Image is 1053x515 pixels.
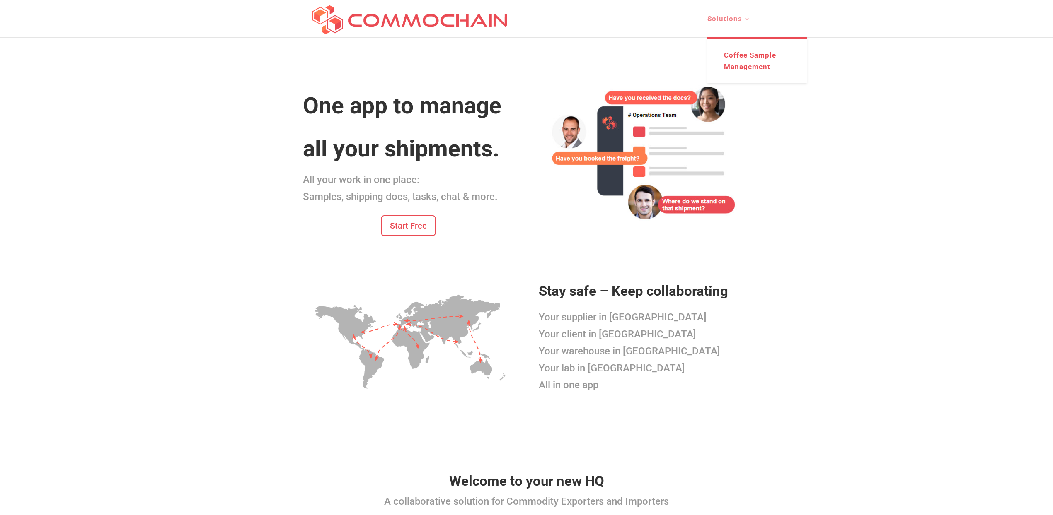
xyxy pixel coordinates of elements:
[449,473,604,489] strong: Welcome to your new HQ
[539,345,720,357] span: Your warehouse in [GEOGRAPHIC_DATA]
[539,77,750,225] img: CommoChain-chat
[303,174,419,185] span: All your work in one place:
[539,328,696,340] span: Your client in [GEOGRAPHIC_DATA]
[303,191,498,202] span: Samples, shipping docs, tasks, chat & more.
[303,135,499,162] strong: all your shipments.
[539,283,728,299] strong: Stay safe – Keep collaborating
[381,215,436,236] a: Start Free
[303,92,501,119] strong: One app to manage
[707,16,750,37] a: Solutions
[303,279,514,398] img: Global collaboration
[539,311,707,323] span: Your supplier in [GEOGRAPHIC_DATA]
[539,379,598,391] span: All in one app
[304,2,516,36] img: CommoChain
[716,47,799,75] a: Coffee Sample Management
[384,496,669,507] span: A collaborative solution for Commodity Exporters and Importers
[539,362,685,374] span: Your lab in [GEOGRAPHIC_DATA]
